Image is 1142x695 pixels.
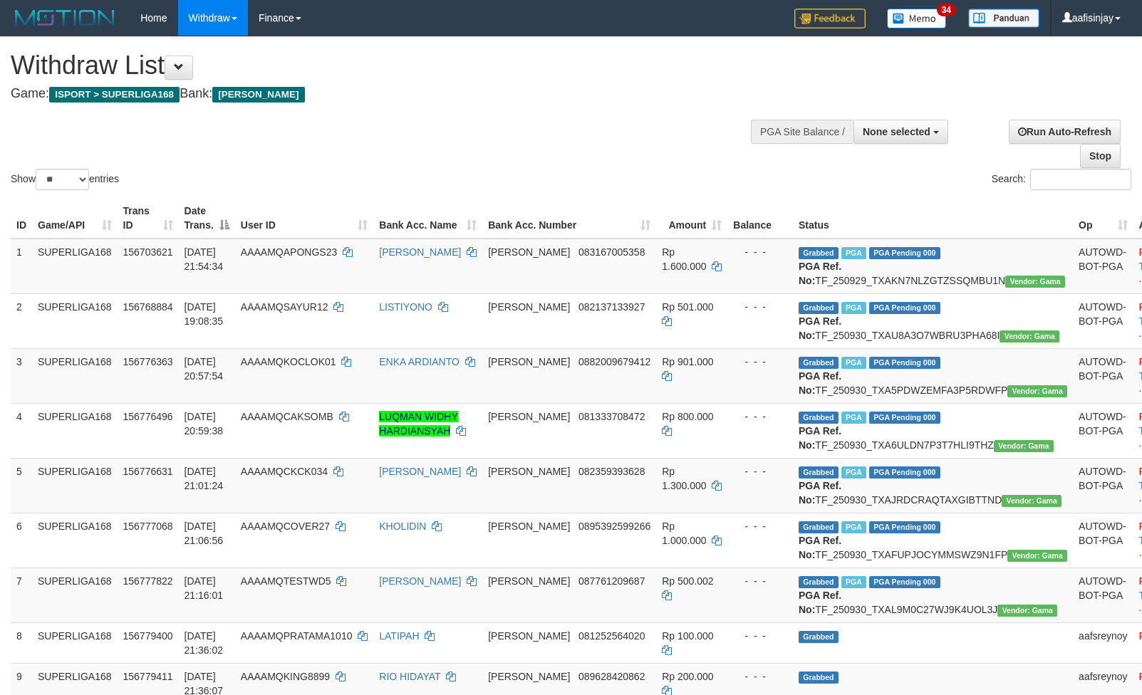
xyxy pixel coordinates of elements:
a: LISTIYONO [379,301,432,313]
span: Vendor URL: https://trx31.1velocity.biz [994,440,1054,452]
span: None selected [863,126,930,137]
input: Search: [1030,169,1131,190]
td: TF_250930_TXAFUPJOCYMMSWZ9N1FP [793,513,1073,568]
span: 156777822 [123,575,173,587]
div: - - - [733,464,787,479]
span: Rp 800.000 [662,411,713,422]
span: 156768884 [123,301,173,313]
span: Vendor URL: https://trx31.1velocity.biz [997,605,1057,617]
td: SUPERLIGA168 [32,348,118,403]
td: 6 [11,513,32,568]
b: PGA Ref. No: [799,370,841,396]
span: Vendor URL: https://trx31.1velocity.biz [1007,550,1067,562]
b: PGA Ref. No: [799,480,841,506]
div: - - - [733,669,787,684]
td: TF_250930_TXA6ULDN7P3T7HLI9THZ [793,403,1073,458]
a: [PERSON_NAME] [379,466,461,477]
td: 2 [11,293,32,348]
span: Vendor URL: https://trx31.1velocity.biz [1005,276,1065,288]
span: 156776363 [123,356,173,367]
span: Rp 1.000.000 [662,521,706,546]
img: Feedback.jpg [794,9,866,28]
span: AAAAMQKOCLOK01 [241,356,336,367]
span: 156776496 [123,411,173,422]
b: PGA Ref. No: [799,315,841,341]
th: User ID: activate to sort column ascending [235,198,373,239]
span: 156779400 [123,630,173,642]
span: Copy 0895392599266 to clipboard [578,521,650,532]
span: Rp 1.600.000 [662,246,706,272]
span: PGA Pending [869,412,940,424]
span: PGA Pending [869,302,940,314]
a: LATIPAH [379,630,419,642]
div: - - - [733,300,787,314]
h4: Game: Bank: [11,87,747,101]
span: [PERSON_NAME] [488,301,570,313]
span: PGA Pending [869,466,940,479]
th: Bank Acc. Number: activate to sort column ascending [482,198,656,239]
td: 4 [11,403,32,458]
div: - - - [733,355,787,369]
span: Rp 501.000 [662,301,713,313]
td: TF_250930_TXAL9M0C27WJ9K4UOL3J [793,568,1073,622]
span: [DATE] 21:36:02 [185,630,224,656]
span: PGA Pending [869,357,940,369]
th: ID [11,198,32,239]
span: Marked by aafsoumeymey [841,302,866,314]
b: PGA Ref. No: [799,590,841,615]
span: 156703621 [123,246,173,258]
a: KHOLIDIN [379,521,426,532]
span: PGA Pending [869,521,940,533]
td: SUPERLIGA168 [32,293,118,348]
span: Vendor URL: https://trx31.1velocity.biz [1002,495,1061,507]
span: [DATE] 19:08:35 [185,301,224,327]
span: Marked by aafchhiseyha [841,247,866,259]
th: Bank Acc. Name: activate to sort column ascending [373,198,482,239]
select: Showentries [36,169,89,190]
span: Marked by aafandaneth [841,412,866,424]
span: AAAAMQAPONGS23 [241,246,337,258]
span: Copy 0882009679412 to clipboard [578,356,650,367]
td: 3 [11,348,32,403]
td: AUTOWD-BOT-PGA [1073,293,1133,348]
b: PGA Ref. No: [799,425,841,451]
span: Marked by aafmalik [841,576,866,588]
div: - - - [733,629,787,643]
th: Op: activate to sort column ascending [1073,198,1133,239]
span: Marked by aafandaneth [841,466,866,479]
td: SUPERLIGA168 [32,239,118,294]
span: Rp 200.000 [662,671,713,682]
span: Copy 087761209687 to clipboard [578,575,645,587]
label: Show entries [11,169,119,190]
span: Grabbed [799,576,839,588]
span: [PERSON_NAME] [488,630,570,642]
b: PGA Ref. No: [799,261,841,286]
div: - - - [733,245,787,259]
td: aafsreynoy [1073,622,1133,663]
span: AAAAMQKING8899 [241,671,330,682]
th: Status [793,198,1073,239]
span: 156777068 [123,521,173,532]
div: - - - [733,519,787,533]
td: AUTOWD-BOT-PGA [1073,239,1133,294]
span: Grabbed [799,357,839,369]
a: LUQMAN WIDHY HARDIANSYAH [379,411,457,437]
td: 7 [11,568,32,622]
a: [PERSON_NAME] [379,575,461,587]
span: Grabbed [799,247,839,259]
span: ISPORT > SUPERLIGA168 [49,87,180,103]
span: Rp 500.002 [662,575,713,587]
span: [PERSON_NAME] [488,521,570,532]
th: Balance [727,198,793,239]
span: Marked by aafandaneth [841,521,866,533]
span: AAAAMQSAYUR12 [241,301,328,313]
span: Grabbed [799,672,839,684]
img: MOTION_logo.png [11,7,119,28]
td: 5 [11,458,32,513]
span: AAAAMQTESTWD5 [241,575,331,587]
td: TF_250929_TXAKN7NLZGTZSSQMBU1N [793,239,1073,294]
b: PGA Ref. No: [799,535,841,560]
span: [PERSON_NAME] [212,87,304,103]
span: Grabbed [799,521,839,533]
span: [DATE] 21:54:34 [185,246,224,272]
